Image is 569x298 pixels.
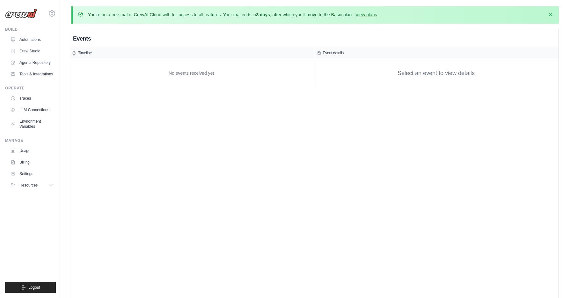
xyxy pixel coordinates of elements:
[8,105,56,115] a: LLM Connections
[72,62,310,84] div: No events received yet
[355,12,377,17] a: View plans
[88,11,378,18] p: You're on a free trial of CrewAI Cloud with full access to all features. Your trial ends in , aft...
[5,282,56,293] button: Logout
[8,146,56,156] a: Usage
[8,57,56,68] a: Agents Repository
[8,46,56,56] a: Crew Studio
[8,180,56,190] button: Resources
[8,34,56,45] a: Automations
[19,183,38,188] span: Resources
[256,12,270,17] strong: 3 days
[8,69,56,79] a: Tools & Integrations
[8,169,56,179] a: Settings
[8,116,56,132] a: Environment Variables
[5,138,56,143] div: Manage
[28,285,40,290] span: Logout
[73,34,91,43] h2: Events
[8,157,56,167] a: Billing
[5,27,56,32] div: Build
[5,86,56,91] div: Operate
[5,9,37,18] img: Logo
[8,93,56,103] a: Traces
[78,50,92,56] h3: Timeline
[323,50,344,56] h3: Event details
[398,69,475,78] div: Select an event to view details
